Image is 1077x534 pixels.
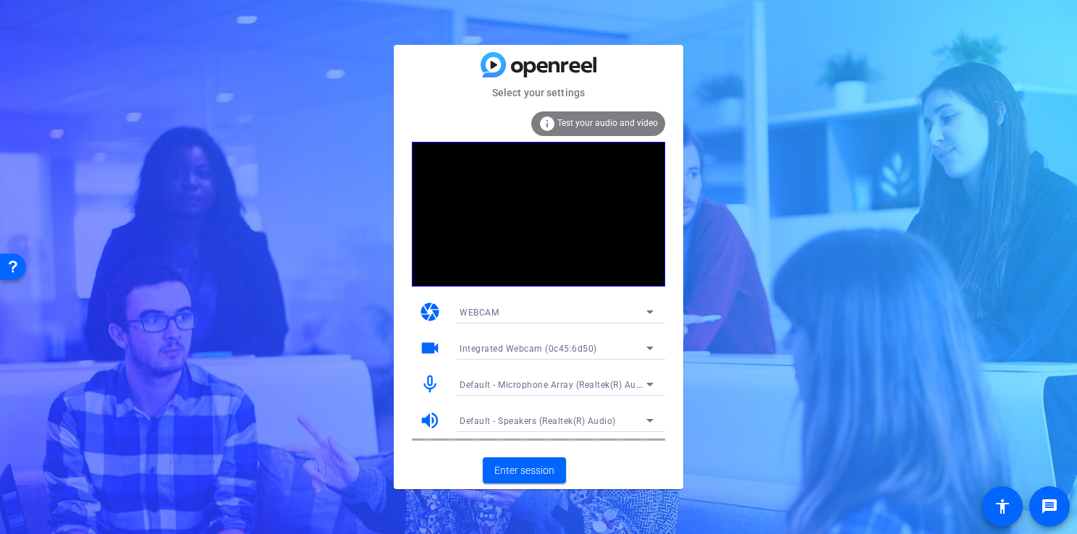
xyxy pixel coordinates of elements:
span: Default - Speakers (Realtek(R) Audio) [460,416,616,426]
span: Integrated Webcam (0c45:6d50) [460,344,597,354]
mat-icon: info [538,115,556,132]
mat-icon: volume_up [419,410,441,431]
mat-icon: accessibility [994,498,1011,515]
mat-icon: camera [419,301,441,323]
span: WEBCAM [460,308,499,318]
span: Enter session [494,463,554,478]
mat-card-subtitle: Select your settings [394,85,683,101]
mat-icon: message [1041,498,1058,515]
button: Enter session [483,457,566,483]
mat-icon: videocam [419,337,441,359]
mat-icon: mic_none [419,373,441,395]
span: Test your audio and video [557,118,658,128]
img: blue-gradient.svg [481,52,596,77]
span: Default - Microphone Array (Realtek(R) Audio) [460,378,653,390]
